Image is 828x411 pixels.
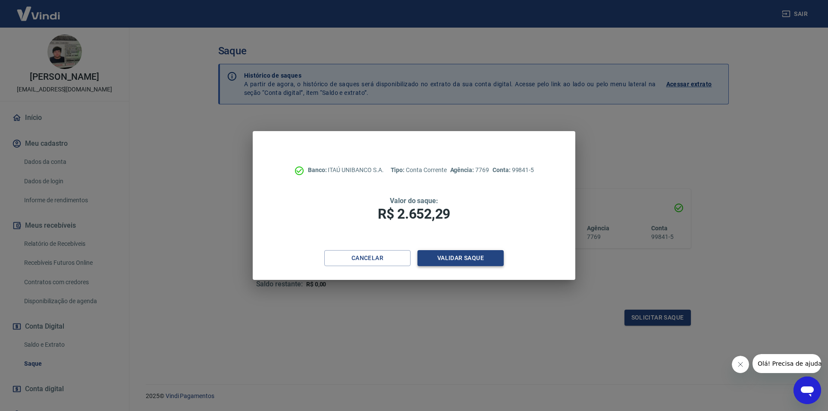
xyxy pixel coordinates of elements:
[450,166,489,175] p: 7769
[492,166,512,173] span: Conta:
[308,166,328,173] span: Banco:
[390,197,438,205] span: Valor do saque:
[324,250,411,266] button: Cancelar
[308,166,384,175] p: ITAÚ UNIBANCO S.A.
[793,376,821,404] iframe: Botão para abrir a janela de mensagens
[417,250,504,266] button: Validar saque
[391,166,406,173] span: Tipo:
[492,166,534,175] p: 99841-5
[5,6,72,13] span: Olá! Precisa de ajuda?
[378,206,450,222] span: R$ 2.652,29
[732,356,749,373] iframe: Fechar mensagem
[753,354,821,373] iframe: Mensagem da empresa
[391,166,447,175] p: Conta Corrente
[450,166,476,173] span: Agência:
